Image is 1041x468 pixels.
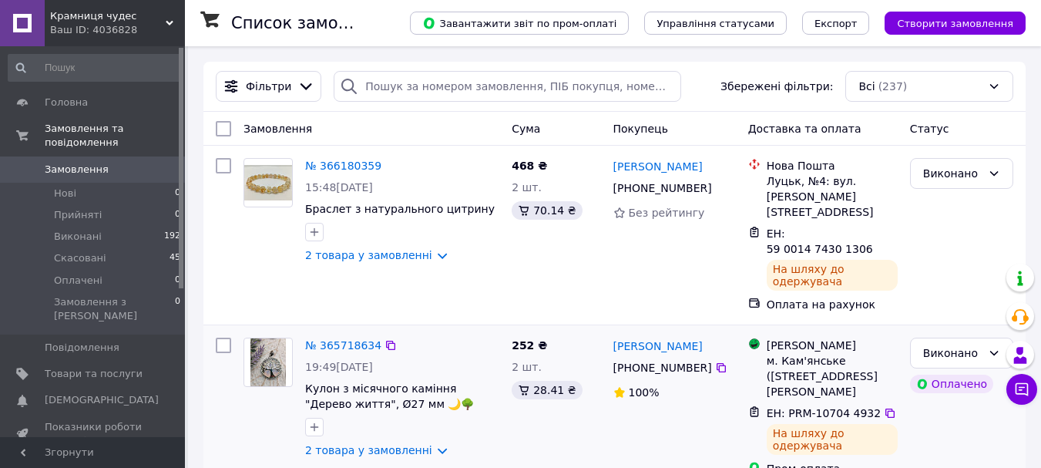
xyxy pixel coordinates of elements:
[45,122,185,150] span: Замовлення та повідомлення
[305,249,432,261] a: 2 товара у замовленні
[334,71,681,102] input: Пошук за номером замовлення, ПІБ покупця, номером телефону, Email, номером накладної
[305,181,373,194] span: 15:48[DATE]
[610,357,715,379] div: [PHONE_NUMBER]
[175,187,180,200] span: 0
[243,338,293,387] a: Фото товару
[767,158,898,173] div: Нова Пошта
[923,165,982,182] div: Виконано
[243,158,293,207] a: Фото товару
[305,203,495,215] a: Браслет з натурального цитрину
[250,338,287,386] img: Фото товару
[175,295,180,323] span: 0
[231,14,388,32] h1: Список замовлень
[164,230,180,244] span: 192
[305,339,381,352] a: № 365718634
[45,96,88,109] span: Головна
[613,123,668,135] span: Покупець
[8,54,182,82] input: Пошук
[170,251,180,265] span: 45
[748,123,861,135] span: Доставка та оплата
[885,12,1026,35] button: Створити замовлення
[512,339,547,352] span: 252 ₴
[613,159,703,174] a: [PERSON_NAME]
[50,23,185,37] div: Ваш ID: 4036828
[45,163,109,177] span: Замовлення
[767,227,873,255] span: ЕН: 59 0014 7430 1306
[897,18,1013,29] span: Створити замовлення
[613,338,703,354] a: [PERSON_NAME]
[610,177,715,199] div: [PHONE_NUMBER]
[512,381,582,399] div: 28.41 ₴
[767,260,898,291] div: На шляху до одержувача
[54,251,106,265] span: Скасовані
[512,160,547,172] span: 468 ₴
[175,274,180,288] span: 0
[767,338,898,353] div: [PERSON_NAME]
[720,79,833,94] span: Збережені фільтри:
[767,424,898,455] div: На шляху до одержувача
[305,444,432,456] a: 2 товара у замовленні
[767,407,881,419] span: ЕН: PRM-10704 4932
[54,230,102,244] span: Виконані
[629,386,660,399] span: 100%
[305,361,373,373] span: 19:49[DATE]
[869,16,1026,29] a: Створити замовлення
[45,367,143,381] span: Товари та послуги
[45,341,119,355] span: Повідомлення
[512,361,542,373] span: 2 шт.
[175,208,180,222] span: 0
[802,12,870,35] button: Експорт
[305,382,474,410] a: Кулон з місячного каміння "Дерево життя", Ø27 мм 🌙🌳
[512,123,540,135] span: Cума
[54,295,175,323] span: Замовлення з [PERSON_NAME]
[54,208,102,222] span: Прийняті
[422,16,616,30] span: Завантажити звіт по пром-оплаті
[246,79,291,94] span: Фільтри
[910,123,949,135] span: Статус
[1006,374,1037,405] button: Чат з покупцем
[814,18,858,29] span: Експорт
[45,393,159,407] span: [DEMOGRAPHIC_DATA]
[512,201,582,220] div: 70.14 ₴
[657,18,774,29] span: Управління статусами
[45,420,143,448] span: Показники роботи компанії
[767,353,898,399] div: м. Кам'янське ([STREET_ADDRESS][PERSON_NAME]
[54,274,102,288] span: Оплачені
[629,207,705,219] span: Без рейтингу
[50,9,166,23] span: Крамниця чудес
[878,80,908,93] span: (237)
[923,345,982,362] div: Виконано
[305,160,381,172] a: № 366180359
[54,187,76,200] span: Нові
[767,297,898,312] div: Оплата на рахунок
[410,12,629,35] button: Завантажити звіт по пром-оплаті
[858,79,875,94] span: Всі
[767,173,898,220] div: Луцьк, №4: вул. [PERSON_NAME][STREET_ADDRESS]
[910,375,993,393] div: Оплачено
[244,165,292,201] img: Фото товару
[512,181,542,194] span: 2 шт.
[243,123,312,135] span: Замовлення
[644,12,787,35] button: Управління статусами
